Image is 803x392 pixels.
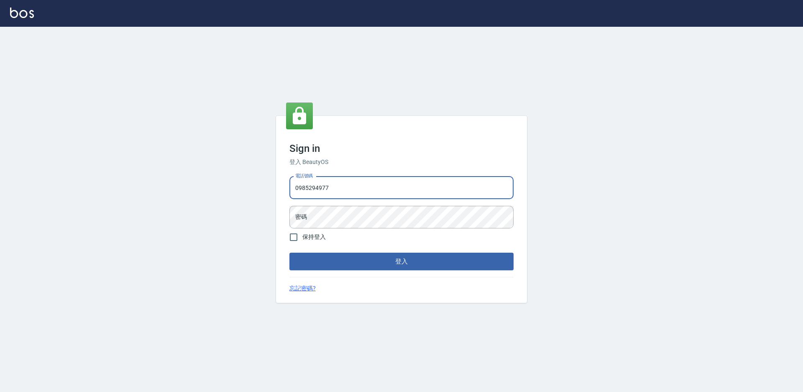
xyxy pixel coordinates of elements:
a: 忘記密碼? [289,284,316,293]
h6: 登入 BeautyOS [289,158,514,167]
img: Logo [10,8,34,18]
span: 保持登入 [302,233,326,241]
h3: Sign in [289,143,514,154]
label: 電話號碼 [295,173,313,179]
button: 登入 [289,253,514,270]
